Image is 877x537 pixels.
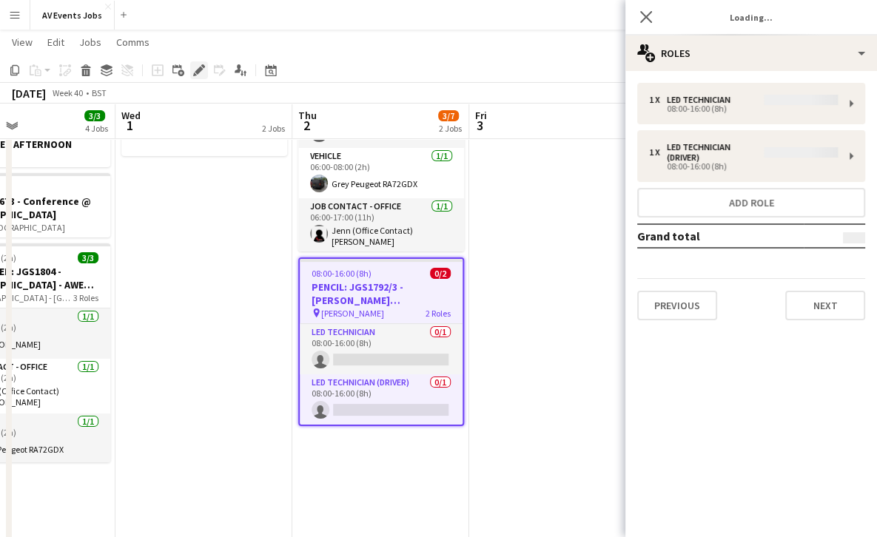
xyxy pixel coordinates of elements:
span: Comms [116,36,149,49]
app-card-role: Job contact - Office1/106:00-17:00 (11h)Jenn (Office Contact) [PERSON_NAME] [298,198,464,253]
a: Comms [110,33,155,52]
span: Thu [298,109,317,122]
span: 08:00-16:00 (8h) [312,268,372,279]
span: Edit [47,36,64,49]
span: Jobs [79,36,101,49]
h3: Loading... [625,7,877,27]
span: Fri [475,109,487,122]
div: 2 Jobs [262,123,285,134]
a: Edit [41,33,70,52]
span: 1 [119,117,141,134]
div: 4 Jobs [85,123,108,134]
button: AV Events Jobs [30,1,115,30]
span: 3 Roles [73,292,98,303]
td: Grand total [637,224,804,248]
div: [DATE] [12,86,46,101]
button: Next [785,291,865,320]
div: Roles [625,36,877,71]
span: 3/3 [84,110,105,121]
app-job-card: 06:00-18:30 (12h30m)3/5CONFIRMED: LO1468 - [GEOGRAPHIC_DATA] - Anesco [GEOGRAPHIC_DATA] - [GEOGRA... [298,33,464,251]
span: [PERSON_NAME] [321,308,384,319]
h3: PENCIL: JGS1792/3 - [PERSON_NAME][DEMOGRAPHIC_DATA][PERSON_NAME] [300,280,463,307]
span: 2 [296,117,317,134]
span: Wed [121,109,141,122]
span: 3/7 [438,110,459,121]
button: Add role [637,188,865,217]
span: 2 Roles [426,308,451,319]
app-card-role: LED Technician (Driver)0/108:00-16:00 (8h) [300,374,463,425]
span: 0/2 [430,268,451,279]
app-card-role: LED Technician0/108:00-16:00 (8h) [300,324,463,374]
app-card-role: Vehicle1/106:00-08:00 (2h)Grey Peugeot RA72GDX [298,148,464,198]
button: Previous [637,291,717,320]
span: Week 40 [49,87,86,98]
app-job-card: 08:00-16:00 (8h)0/2PENCIL: JGS1792/3 - [PERSON_NAME][DEMOGRAPHIC_DATA][PERSON_NAME] [PERSON_NAME]... [298,257,464,426]
span: View [12,36,33,49]
a: Jobs [73,33,107,52]
a: View [6,33,38,52]
div: 2 Jobs [439,123,462,134]
span: 3/3 [78,252,98,263]
span: 3 [473,117,487,134]
div: BST [92,87,107,98]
